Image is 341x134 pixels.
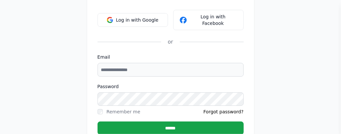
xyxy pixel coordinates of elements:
[161,38,179,46] div: or
[98,54,244,60] label: Email
[204,108,244,115] a: Forgot password?
[98,83,244,90] label: Password
[107,109,141,114] label: Remember me
[173,10,244,30] button: Log in with Facebook
[98,13,168,27] button: Log in with Google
